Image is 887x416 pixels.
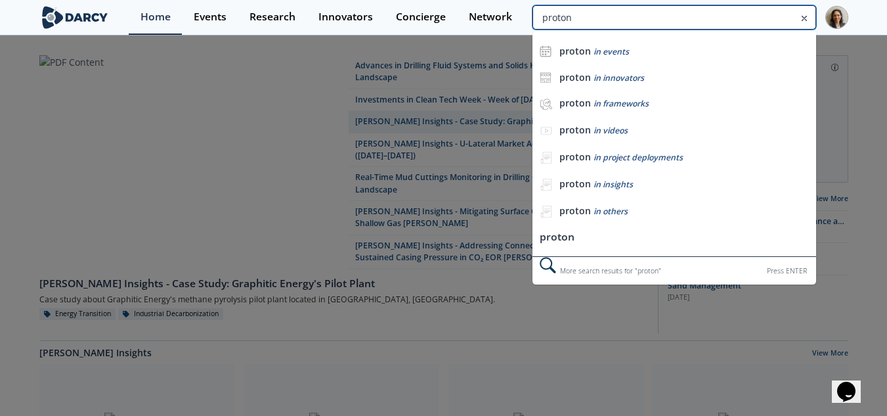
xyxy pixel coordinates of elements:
[194,12,227,22] div: Events
[594,46,629,57] span: in events
[396,12,446,22] div: Concierge
[469,12,512,22] div: Network
[532,256,815,285] div: More search results for " proton "
[559,124,591,136] b: proton
[559,97,591,109] b: proton
[832,363,874,403] iframe: chat widget
[559,45,591,57] b: proton
[559,204,591,217] b: proton
[559,71,591,83] b: proton
[532,225,815,250] li: proton
[594,179,633,190] span: in insights
[249,12,295,22] div: Research
[594,125,628,136] span: in videos
[594,206,628,217] span: in others
[318,12,373,22] div: Innovators
[540,45,552,57] img: icon
[825,6,848,29] img: Profile
[532,5,815,30] input: Advanced Search
[594,72,644,83] span: in innovators
[559,150,591,163] b: proton
[540,72,552,83] img: icon
[594,152,683,163] span: in project deployments
[767,264,807,278] div: Press ENTER
[39,6,111,29] img: logo-wide.svg
[141,12,171,22] div: Home
[559,177,591,190] b: proton
[594,98,649,109] span: in frameworks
